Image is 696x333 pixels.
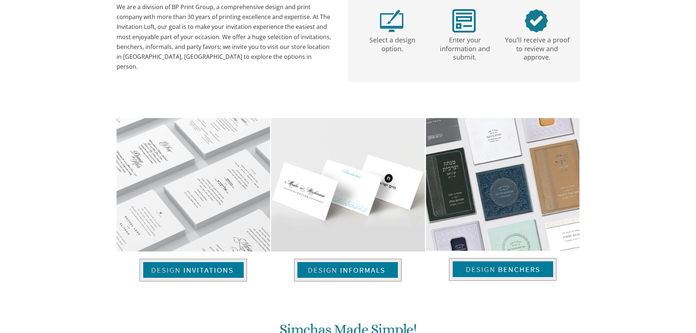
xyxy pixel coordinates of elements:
[525,9,548,33] img: step3.png
[502,33,572,62] p: You'll receive a proof to review and approve.
[452,9,476,33] img: step2.png
[430,33,499,62] p: Enter your information and submit.
[358,33,427,53] p: Select a design option.
[380,9,403,33] img: step1.png
[117,2,334,72] div: We are a division of BP Print Group, a comprehensive design and print company with more than 30 y...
